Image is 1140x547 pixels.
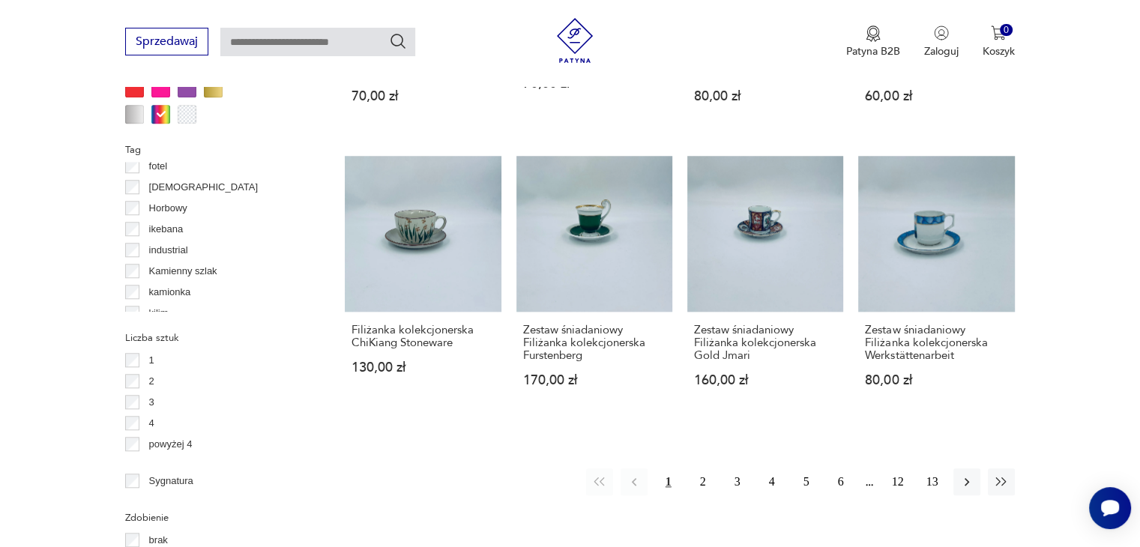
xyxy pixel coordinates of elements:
button: 0Koszyk [983,25,1015,58]
img: Ikona medalu [866,25,881,42]
button: 2 [690,468,717,495]
button: Zaloguj [924,25,959,58]
p: Zaloguj [924,44,959,58]
p: 130,00 zł [352,361,494,374]
button: 6 [827,468,854,495]
button: Sprzedawaj [125,28,208,55]
button: 5 [793,468,820,495]
button: Patyna B2B [846,25,900,58]
h3: Filiżanka kolekcjonerska ChiKiang Stoneware [352,324,494,349]
div: 0 [1000,24,1013,37]
button: Szukaj [389,32,407,50]
p: 2 [149,373,154,390]
p: 1 [149,352,154,369]
p: Zdobienie [125,510,309,526]
p: 80,00 zł [865,374,1007,387]
p: Koszyk [983,44,1015,58]
p: kilim [149,305,169,321]
a: Zestaw śniadaniowy Filiżanka kolekcjonerska FurstenbergZestaw śniadaniowy Filiżanka kolekcjonersk... [516,156,672,416]
h3: Zestaw śniadaniowy Filiżanka kolekcjonerska Werkstättenarbeit [865,324,1007,362]
p: Kamienny szlak [149,263,217,279]
p: industrial [149,242,188,259]
button: 12 [884,468,911,495]
img: Ikona koszyka [991,25,1006,40]
p: [DEMOGRAPHIC_DATA] [149,179,258,196]
h3: Zestaw śniadaniowy Filiżanka kolekcjonerska Furstenberg [523,324,666,362]
p: 70,00 zł [523,77,666,90]
p: Tag [125,142,309,158]
p: 160,00 zł [694,374,836,387]
p: kamionka [149,284,191,300]
p: Sygnatura [149,473,193,489]
a: Sprzedawaj [125,37,208,48]
p: 60,00 zł [865,90,1007,103]
a: Zestaw śniadaniowy Filiżanka kolekcjonerska WerkstättenarbeitZestaw śniadaniowy Filiżanka kolekcj... [858,156,1014,416]
button: 3 [724,468,751,495]
p: 3 [149,394,154,411]
img: Patyna - sklep z meblami i dekoracjami vintage [552,18,597,63]
button: 1 [655,468,682,495]
p: ikebana [149,221,184,238]
p: Liczba sztuk [125,330,309,346]
iframe: Smartsupp widget button [1089,487,1131,529]
p: 70,00 zł [352,90,494,103]
a: Filiżanka kolekcjonerska ChiKiang StonewareFiliżanka kolekcjonerska ChiKiang Stoneware130,00 zł [345,156,501,416]
p: powyżej 4 [149,436,193,453]
a: Ikona medaluPatyna B2B [846,25,900,58]
p: 170,00 zł [523,374,666,387]
img: Ikonka użytkownika [934,25,949,40]
a: Zestaw śniadaniowy Filiżanka kolekcjonerska Gold JmariZestaw śniadaniowy Filiżanka kolekcjonerska... [687,156,843,416]
p: Horbowy [149,200,187,217]
button: 13 [919,468,946,495]
p: 80,00 zł [694,90,836,103]
h3: Zestaw śniadaniowy Filiżanka kolekcjonerska Gold Jmari [694,324,836,362]
p: Patyna B2B [846,44,900,58]
p: 4 [149,415,154,432]
p: fotel [149,158,168,175]
button: 4 [759,468,785,495]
